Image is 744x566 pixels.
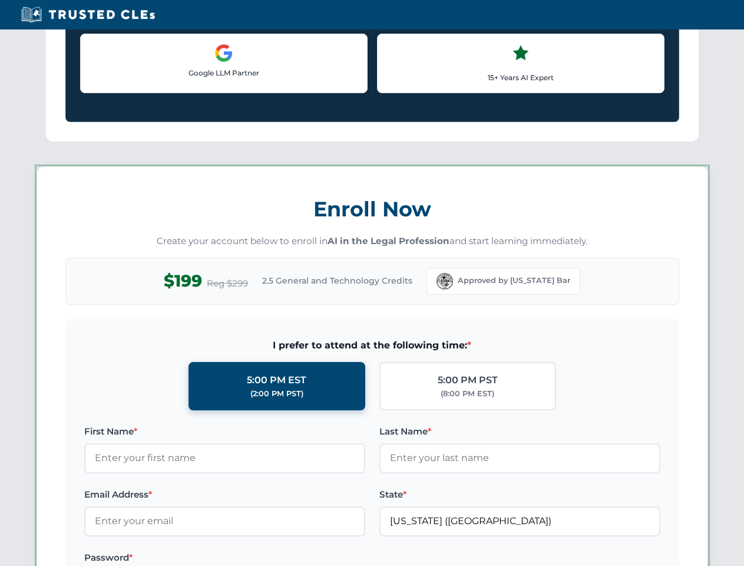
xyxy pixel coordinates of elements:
input: Enter your last name [379,443,660,473]
span: Approved by [US_STATE] Bar [458,275,570,287]
p: 15+ Years AI Expert [387,72,654,83]
p: Create your account below to enroll in and start learning immediately. [65,235,679,248]
h3: Enroll Now [65,190,679,228]
label: Last Name [379,424,660,439]
p: Google LLM Partner [90,67,358,78]
input: Enter your email [84,506,365,536]
input: Florida (FL) [379,506,660,536]
label: Password [84,551,365,565]
img: Google [214,44,233,62]
label: Email Address [84,488,365,502]
span: 2.5 General and Technology Credits [262,274,412,287]
strong: AI in the Legal Profession [328,235,449,246]
div: 5:00 PM EST [247,373,306,388]
span: Reg $299 [207,277,248,291]
label: State [379,488,660,502]
div: 5:00 PM PST [438,373,498,388]
input: Enter your first name [84,443,365,473]
div: (8:00 PM EST) [441,388,494,400]
label: First Name [84,424,365,439]
img: Florida Bar [437,273,453,289]
img: Trusted CLEs [18,6,158,24]
div: (2:00 PM PST) [250,388,303,400]
span: $199 [164,268,202,294]
span: I prefer to attend at the following time: [84,338,660,353]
